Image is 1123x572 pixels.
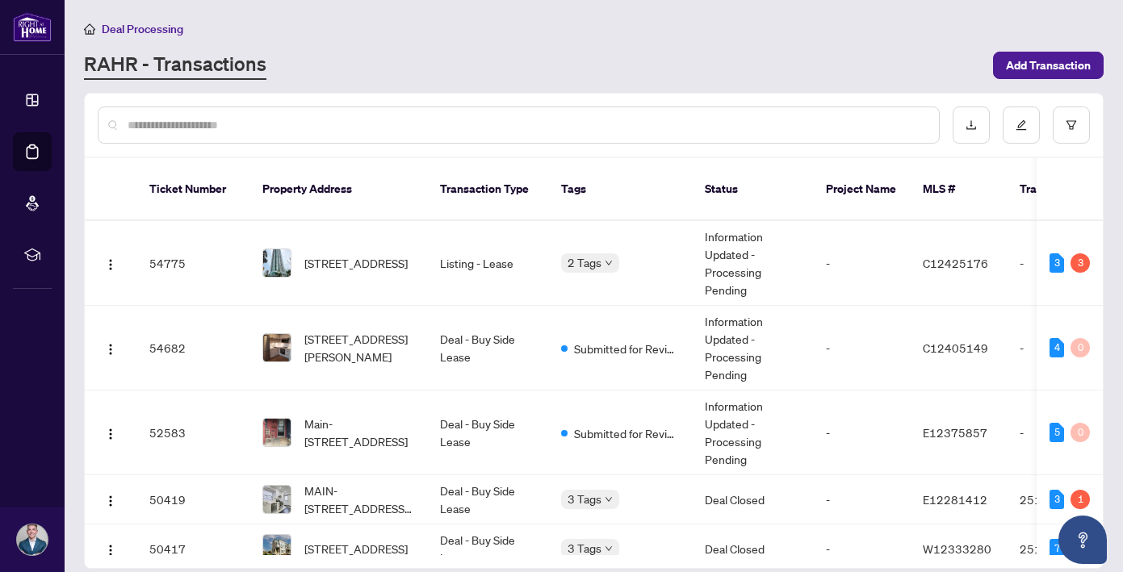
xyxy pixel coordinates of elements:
img: logo [13,12,52,42]
span: down [605,259,613,267]
img: Profile Icon [17,524,48,555]
td: - [1007,306,1120,390]
button: Logo [98,486,124,512]
span: [STREET_ADDRESS] [304,540,408,557]
th: Project Name [813,158,910,221]
span: Main-[STREET_ADDRESS] [304,415,414,450]
span: down [605,545,613,553]
td: Information Updated - Processing Pending [692,306,813,390]
img: thumbnail-img [263,249,291,277]
td: Deal - Buy Side Lease [427,390,548,475]
button: Logo [98,335,124,361]
span: 3 Tags [568,490,601,508]
button: Open asap [1058,516,1107,564]
span: download [966,119,977,131]
img: Logo [104,495,117,507]
div: 3 [1071,253,1090,273]
td: Deal - Buy Side Lease [427,475,548,524]
div: 4 [1050,338,1064,357]
span: down [605,495,613,503]
td: Listing - Lease [427,221,548,306]
div: 5 [1050,423,1064,442]
span: W12333280 [923,541,991,556]
span: MAIN-[STREET_ADDRESS][PERSON_NAME] [304,482,414,517]
button: filter [1053,106,1090,144]
span: Deal Processing [102,22,183,36]
th: Ticket Number [136,158,249,221]
th: MLS # [910,158,1007,221]
button: Add Transaction [993,52,1104,79]
button: Logo [98,250,124,276]
td: - [1007,390,1120,475]
th: Trade Number [1007,158,1120,221]
th: Status [692,158,813,221]
th: Property Address [249,158,427,221]
td: - [813,306,910,390]
td: - [813,475,910,524]
button: edit [1003,106,1040,144]
td: Deal - Buy Side Lease [427,306,548,390]
td: 50419 [136,475,249,524]
th: Transaction Type [427,158,548,221]
span: C12405149 [923,340,988,355]
img: Logo [104,258,117,271]
button: Logo [98,536,124,562]
a: RAHR - Transactions [84,51,266,80]
span: filter [1066,119,1077,131]
td: - [1007,221,1120,306]
td: - [813,390,910,475]
div: 3 [1050,253,1064,273]
span: edit [1016,119,1027,131]
img: thumbnail-img [263,334,291,361]
td: Information Updated - Processing Pending [692,221,813,306]
span: 2 Tags [568,253,601,272]
span: C12425176 [923,256,988,270]
td: - [813,221,910,306]
th: Tags [548,158,692,221]
img: Logo [104,544,117,557]
img: thumbnail-img [263,486,291,513]
span: 3 Tags [568,539,601,557]
td: 54775 [136,221,249,306]
img: Logo [104,428,117,440]
div: 3 [1050,490,1064,509]
div: 1 [1071,490,1090,509]
span: Submitted for Review [574,424,679,442]
td: Deal Closed [692,475,813,524]
td: Information Updated - Processing Pending [692,390,813,475]
img: Logo [104,343,117,356]
td: 54682 [136,306,249,390]
td: 2514382 [1007,475,1120,524]
img: thumbnail-img [263,535,291,562]
div: 0 [1071,338,1090,357]
div: 7 [1050,539,1064,558]
button: download [953,106,990,144]
td: 52583 [136,390,249,475]
button: Logo [98,420,124,445]
div: 0 [1071,423,1090,442]
span: E12281412 [923,492,987,507]
img: thumbnail-img [263,419,291,446]
span: Submitted for Review [574,340,679,357]
span: [STREET_ADDRESS][PERSON_NAME] [304,330,414,365]
span: Add Transaction [1006,52,1091,78]
span: home [84,23,95,35]
span: E12375857 [923,425,987,440]
span: [STREET_ADDRESS] [304,254,408,272]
